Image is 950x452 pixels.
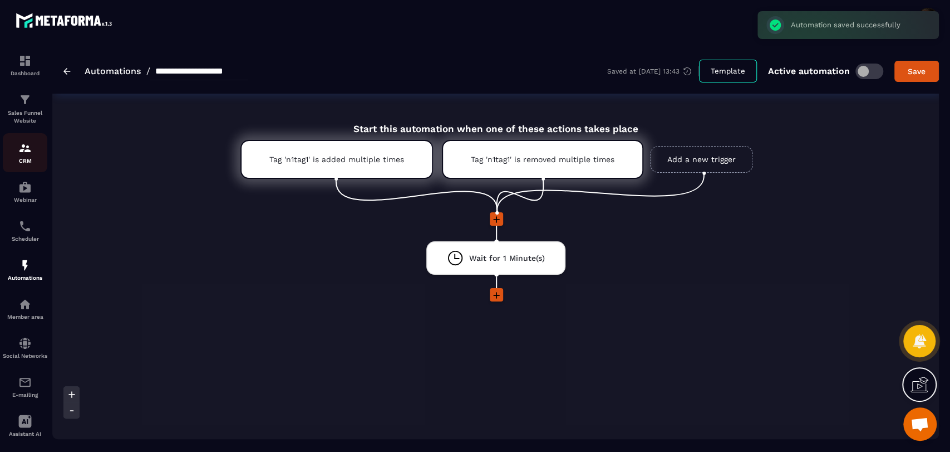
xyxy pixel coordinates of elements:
[699,60,757,82] button: Template
[18,142,32,155] img: formation
[3,250,47,289] a: automationsautomationsAutomations
[639,67,680,75] p: [DATE] 13:43
[894,61,939,82] button: Save
[3,328,47,367] a: social-networksocial-networkSocial Networks
[18,337,32,350] img: social-network
[607,66,699,76] div: Saved at
[3,133,47,172] a: formationformationCRM
[902,66,932,77] div: Save
[3,211,47,250] a: schedulerschedulerScheduler
[3,406,47,445] a: Assistant AI
[3,46,47,85] a: formationformationDashboard
[471,155,614,164] p: Tag 'n1tag1' is removed multiple times
[3,197,47,203] p: Webinar
[3,85,47,133] a: formationformationSales Funnel Website
[18,181,32,194] img: automations
[3,392,47,398] p: E-mailing
[3,431,47,437] p: Assistant AI
[18,298,32,311] img: automations
[16,10,116,31] img: logo
[469,253,545,264] span: Wait for 1 Minute(s)
[768,66,850,76] p: Active automation
[213,110,779,134] div: Start this automation when one of these actions takes place
[18,54,32,67] img: formation
[269,155,404,164] p: Tag 'n1tag1' is added multiple times
[3,172,47,211] a: automationsautomationsWebinar
[3,289,47,328] a: automationsautomationsMember area
[85,66,141,76] a: Automations
[3,275,47,281] p: Automations
[146,66,150,76] span: /
[18,259,32,272] img: automations
[3,353,47,359] p: Social Networks
[3,109,47,125] p: Sales Funnel Website
[18,376,32,389] img: email
[63,68,71,75] img: arrow
[650,146,753,173] a: Add a new trigger
[3,158,47,164] p: CRM
[903,407,937,441] div: Mở cuộc trò chuyện
[3,70,47,76] p: Dashboard
[3,314,47,320] p: Member area
[3,236,47,242] p: Scheduler
[18,93,32,106] img: formation
[18,220,32,233] img: scheduler
[3,367,47,406] a: emailemailE-mailing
